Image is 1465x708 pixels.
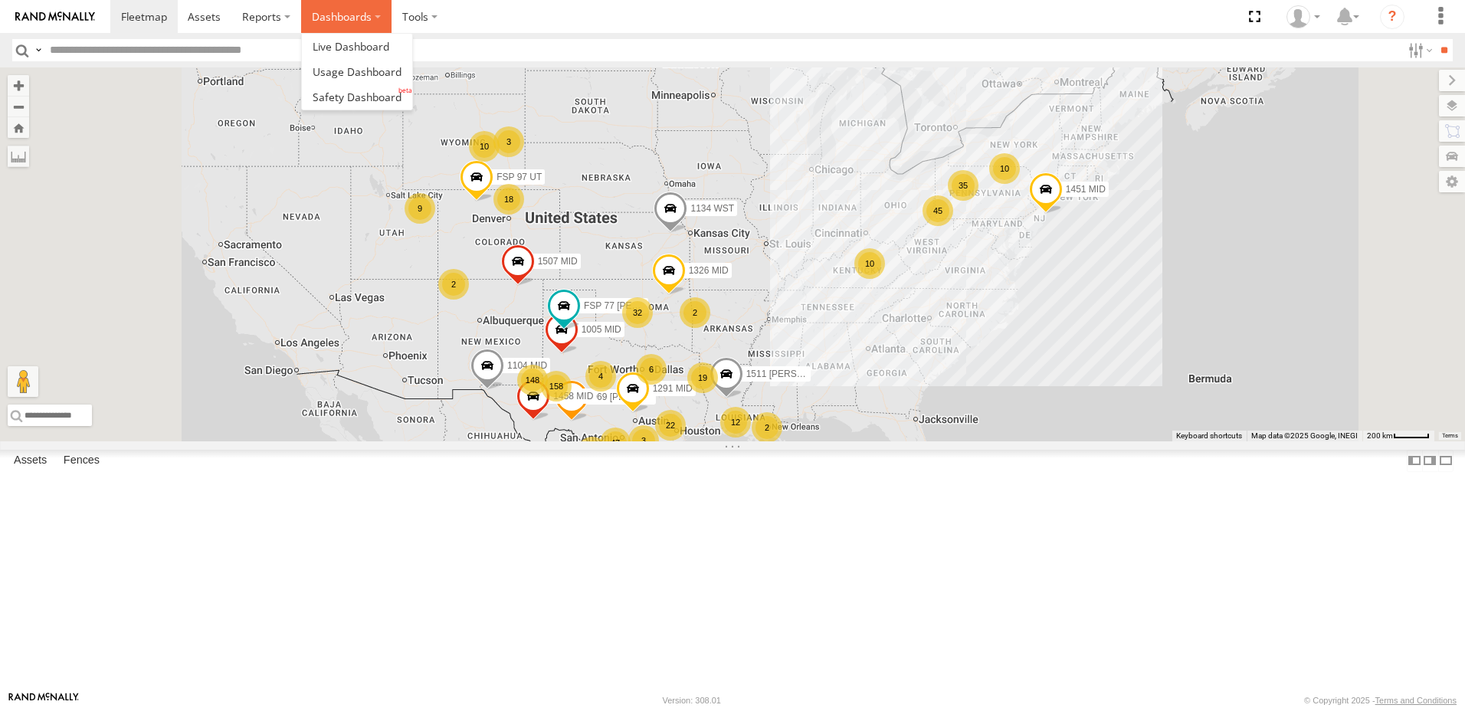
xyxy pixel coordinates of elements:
div: 19 [687,362,718,393]
div: 22 [655,410,686,441]
button: Zoom Home [8,117,29,138]
label: Hide Summary Table [1438,450,1454,472]
a: Terms (opens in new tab) [1442,433,1458,439]
div: Derrick Ball [1281,5,1326,28]
div: Version: 308.01 [663,696,721,705]
div: 12 [720,407,751,438]
div: 10 [989,153,1020,184]
div: 6 [636,354,667,385]
div: 158 [541,371,572,402]
div: 18 [493,184,524,215]
div: 47 [600,428,631,458]
button: Keyboard shortcuts [1176,431,1242,441]
div: © Copyright 2025 - [1304,696,1457,705]
button: Drag Pegman onto the map to open Street View [8,366,38,397]
span: FSP 97 UT [497,172,542,183]
span: 1507 MID [538,256,578,267]
label: Measure [8,146,29,167]
div: 9 [405,193,435,224]
button: Map Scale: 200 km per 44 pixels [1362,431,1434,441]
span: 1005 MID [582,324,621,335]
label: Fences [56,450,107,471]
div: 10 [854,248,885,279]
span: 200 km [1367,431,1393,440]
div: 2 [680,297,710,328]
label: Map Settings [1439,171,1465,192]
span: Map data ©2025 Google, INEGI [1251,431,1358,440]
div: 32 [622,297,653,328]
div: 45 [923,195,953,226]
span: 1511 [PERSON_NAME] [746,369,845,380]
i: ? [1380,5,1404,29]
div: 10 [469,131,500,162]
span: 1291 MID [653,383,693,394]
button: Zoom out [8,96,29,117]
button: Zoom in [8,75,29,96]
a: Terms and Conditions [1375,696,1457,705]
span: 1458 MID [553,392,593,402]
span: 1326 MID [689,265,729,276]
label: Dock Summary Table to the Right [1422,450,1437,472]
div: 2 [438,269,469,300]
span: 1104 MID [507,360,547,371]
label: Assets [6,450,54,471]
label: Search Filter Options [1402,39,1435,61]
div: 3 [493,126,524,157]
span: 1451 MID [1066,184,1106,195]
div: 4 [585,361,616,392]
a: Visit our Website [8,693,79,708]
label: Search Query [32,39,44,61]
div: 2 [752,412,782,443]
span: 1134 WST [690,204,734,215]
div: 3 [628,425,659,456]
div: 5 [577,437,608,467]
img: rand-logo.svg [15,11,95,22]
span: FSP 77 [PERSON_NAME] [584,300,693,311]
div: 35 [948,170,978,201]
div: 148 [517,365,548,395]
label: Dock Summary Table to the Left [1407,450,1422,472]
